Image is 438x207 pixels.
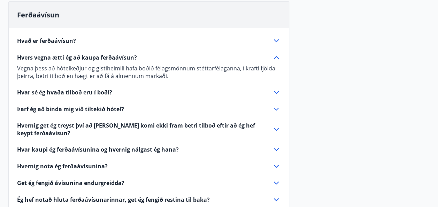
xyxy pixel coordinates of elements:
[17,145,281,154] div: Hvar kaupi ég ferðaávísunina og hvernig nálgast ég hana?
[17,88,281,97] div: Hvar sé ég hvaða tilboð eru í boði?
[17,162,281,170] div: Hvernig nota ég ferðaávísunina?
[17,179,281,187] div: Get ég fengið ávísunina endurgreidda?
[17,122,264,137] span: Hvernig get ég treyst því að [PERSON_NAME] komi ekki fram betri tilboð eftir að ég hef keypt ferð...
[17,53,281,62] div: Hvers vegna ætti ég að kaupa ferðaávísun?
[17,64,281,80] p: Vegna þess að hótelkeðjur og gistiheimili hafa boðið félagsmönnum stéttarfélaganna, í krafti fjöl...
[17,179,124,187] span: Get ég fengið ávísunina endurgreidda?
[17,10,59,20] span: Ferðaávísun
[17,122,281,137] div: Hvernig get ég treyst því að [PERSON_NAME] komi ekki fram betri tilboð eftir að ég hef keypt ferð...
[17,54,137,61] span: Hvers vegna ætti ég að kaupa ferðaávísun?
[17,162,108,170] span: Hvernig nota ég ferðaávísunina?
[17,37,76,45] span: Hvað er ferðaávísun?
[17,89,112,96] span: Hvar sé ég hvaða tilboð eru í boði?
[17,105,124,113] span: Þarf ég að binda mig við tiltekið hótel?
[17,146,179,153] span: Hvar kaupi ég ferðaávísunina og hvernig nálgast ég hana?
[17,195,281,204] div: Ég hef notað hluta ferðaávísunarinnar, get ég fengið restina til baka?
[17,37,281,45] div: Hvað er ferðaávísun?
[17,62,281,80] div: Hvers vegna ætti ég að kaupa ferðaávísun?
[17,105,281,113] div: Þarf ég að binda mig við tiltekið hótel?
[17,196,210,204] span: Ég hef notað hluta ferðaávísunarinnar, get ég fengið restina til baka?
